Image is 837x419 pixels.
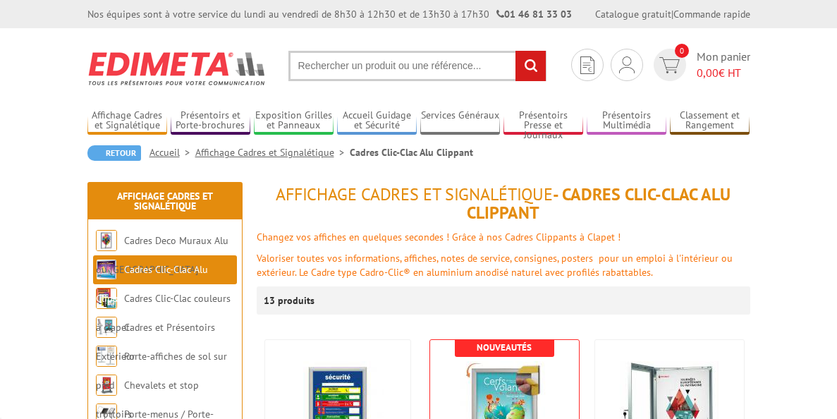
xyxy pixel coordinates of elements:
h1: - Cadres Clic-Clac Alu Clippant [257,186,750,223]
a: Porte-affiches de sol sur pied [96,350,227,391]
a: Présentoirs Presse et Journaux [503,109,583,133]
a: Cadres Clic-Clac couleurs à clapet [96,292,231,334]
span: € HT [697,65,750,81]
a: Services Généraux [420,109,500,133]
span: 0,00 [697,66,719,80]
a: Retour [87,145,141,161]
a: devis rapide 0 Mon panier 0,00€ HT [650,49,750,81]
strong: 01 46 81 33 03 [496,8,572,20]
b: Nouveautés [477,341,532,353]
span: Mon panier [697,49,750,81]
img: devis rapide [580,56,594,74]
a: Présentoirs Multimédia [587,109,666,133]
a: Cadres Deco Muraux Alu ou [GEOGRAPHIC_DATA] [96,234,228,276]
img: devis rapide [659,57,680,73]
li: Cadres Clic-Clac Alu Clippant [350,145,473,159]
img: Edimeta [87,42,267,95]
font: Valoriser toutes vos informations, affiches, notes de service, consignes, posters pour un emploi ... [257,252,733,279]
a: Accueil [149,146,195,159]
a: Présentoirs et Porte-brochures [171,109,250,133]
a: Affichage Cadres et Signalétique [195,146,350,159]
a: Affichage Cadres et Signalétique [117,190,213,212]
span: Affichage Cadres et Signalétique [276,183,553,205]
input: Rechercher un produit ou une référence... [288,51,546,81]
div: Nos équipes sont à votre service du lundi au vendredi de 8h30 à 12h30 et de 13h30 à 17h30 [87,7,572,21]
font: Changez vos affiches en quelques secondes ! Grâce à nos Cadres Clippants à Clapet ! [257,231,621,243]
a: Commande rapide [673,8,750,20]
input: rechercher [515,51,546,81]
a: Cadres Clic-Clac Alu Clippant [96,263,208,305]
a: Exposition Grilles et Panneaux [254,109,334,133]
span: 0 [675,44,689,58]
a: Affichage Cadres et Signalétique [87,109,167,133]
img: Cadres Deco Muraux Alu ou Bois [96,230,117,251]
img: devis rapide [619,56,635,73]
a: Cadres et Présentoirs Extérieur [96,321,215,363]
a: Accueil Guidage et Sécurité [337,109,417,133]
p: 13 produits [264,286,317,315]
a: Catalogue gratuit [595,8,671,20]
div: | [595,7,750,21]
a: Classement et Rangement [670,109,750,133]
